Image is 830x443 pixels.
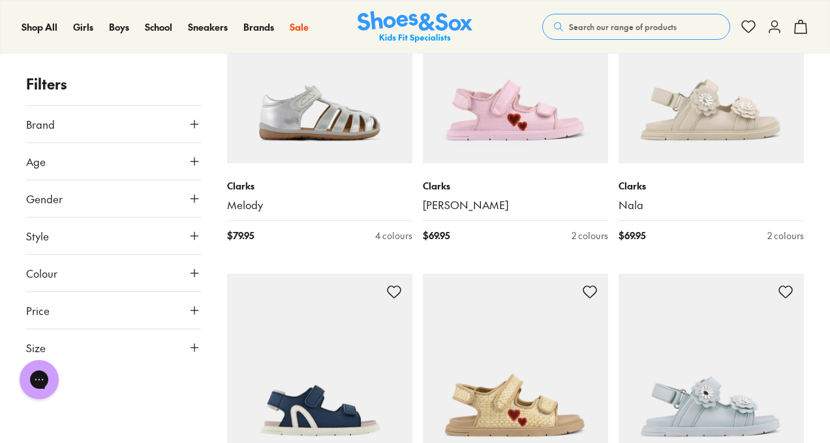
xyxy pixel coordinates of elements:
span: $ 69.95 [423,229,450,242]
span: Girls [73,20,93,33]
span: Brands [243,20,274,33]
span: Size [26,340,46,355]
div: 2 colours [572,229,608,242]
button: Size [26,329,201,366]
button: Style [26,218,201,254]
a: Shop All [22,20,57,34]
span: Gender [26,191,63,206]
a: Sneakers [188,20,228,34]
a: Boys [109,20,129,34]
a: Brands [243,20,274,34]
div: 2 colours [767,229,804,242]
span: Sneakers [188,20,228,33]
span: Search our range of products [569,21,677,33]
button: Colour [26,255,201,291]
span: $ 79.95 [227,229,254,242]
span: $ 69.95 [619,229,645,242]
a: Shoes & Sox [358,11,472,43]
a: [PERSON_NAME] [423,198,608,212]
span: Colour [26,265,57,281]
p: Filters [26,73,201,95]
span: Price [26,303,50,318]
button: Search our range of products [542,14,730,40]
p: Clarks [423,179,608,193]
p: Clarks [227,179,412,193]
a: Nala [619,198,804,212]
span: Age [26,154,46,169]
p: Clarks [619,179,804,193]
span: Brand [26,116,55,132]
iframe: Gorgias live chat messenger [13,355,65,404]
span: Style [26,228,49,244]
button: Age [26,143,201,180]
button: Brand [26,106,201,142]
span: Sale [290,20,309,33]
span: Boys [109,20,129,33]
a: Sale [290,20,309,34]
button: Gender [26,180,201,217]
button: Price [26,292,201,329]
span: School [145,20,172,33]
img: SNS_Logo_Responsive.svg [358,11,472,43]
a: Girls [73,20,93,34]
div: 4 colours [375,229,412,242]
span: Shop All [22,20,57,33]
a: School [145,20,172,34]
a: Melody [227,198,412,212]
